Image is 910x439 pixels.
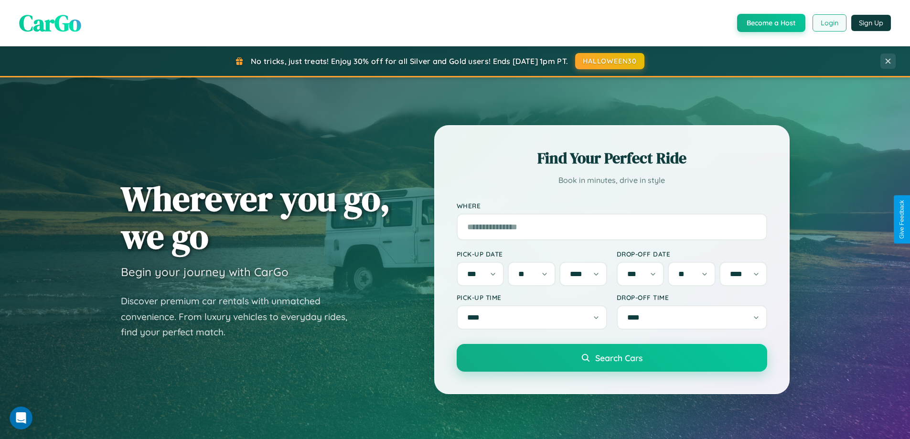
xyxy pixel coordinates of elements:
[617,250,767,258] label: Drop-off Date
[457,173,767,187] p: Book in minutes, drive in style
[575,53,644,69] button: HALLOWEEN30
[457,293,607,301] label: Pick-up Time
[19,7,81,39] span: CarGo
[457,344,767,372] button: Search Cars
[737,14,805,32] button: Become a Host
[457,250,607,258] label: Pick-up Date
[121,293,360,340] p: Discover premium car rentals with unmatched convenience. From luxury vehicles to everyday rides, ...
[617,293,767,301] label: Drop-off Time
[899,200,905,239] div: Give Feedback
[457,202,767,210] label: Where
[813,14,846,32] button: Login
[851,15,891,31] button: Sign Up
[251,56,568,66] span: No tricks, just treats! Enjoy 30% off for all Silver and Gold users! Ends [DATE] 1pm PT.
[121,265,289,279] h3: Begin your journey with CarGo
[595,353,642,363] span: Search Cars
[121,180,390,255] h1: Wherever you go, we go
[10,407,32,429] iframe: Intercom live chat
[457,148,767,169] h2: Find Your Perfect Ride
